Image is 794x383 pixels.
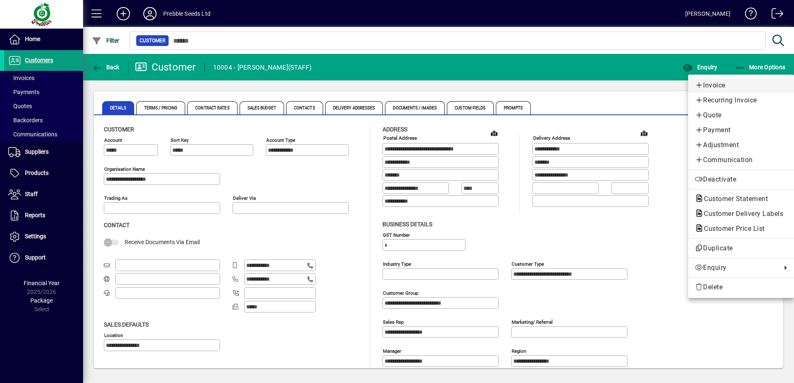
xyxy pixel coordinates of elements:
button: Deactivate customer [688,172,794,187]
span: Recurring Invoice [695,95,787,105]
span: Deactivate [695,175,787,184]
span: Customer Delivery Labels [695,210,787,218]
span: Communication [695,155,787,165]
span: Payment [695,125,787,135]
span: Quote [695,110,787,120]
span: Customer Price List [695,225,769,233]
span: Duplicate [695,243,787,253]
span: Enquiry [695,263,777,273]
span: Adjustment [695,140,787,150]
span: Invoice [695,80,787,90]
span: Delete [695,282,787,292]
span: Customer Statement [695,195,772,203]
